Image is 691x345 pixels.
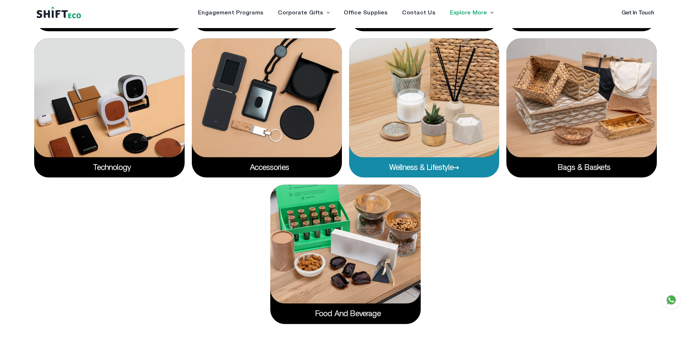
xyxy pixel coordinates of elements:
img: foods.png [270,185,420,304]
a: Get In Touch [622,10,654,15]
a: Technology [93,163,126,171]
a: Accessories [250,163,284,171]
a: Bags & Baskets [558,163,605,171]
img: accessories_1f29f8c0-6949-4701-a5f9-45fb7650ad83.png [192,39,342,157]
a: Food and Beverage [315,310,376,318]
a: Wellness & Lifestyle [389,163,459,171]
img: technology.png [34,39,184,157]
a: Office Supplies [344,10,388,15]
a: Engagement Programs [198,10,263,15]
a: Contact Us [402,10,435,15]
img: lifestyle.png [349,39,499,157]
img: bags.png [506,39,656,157]
a: Corporate Gifts [278,10,323,15]
a: Explore More [450,10,487,15]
